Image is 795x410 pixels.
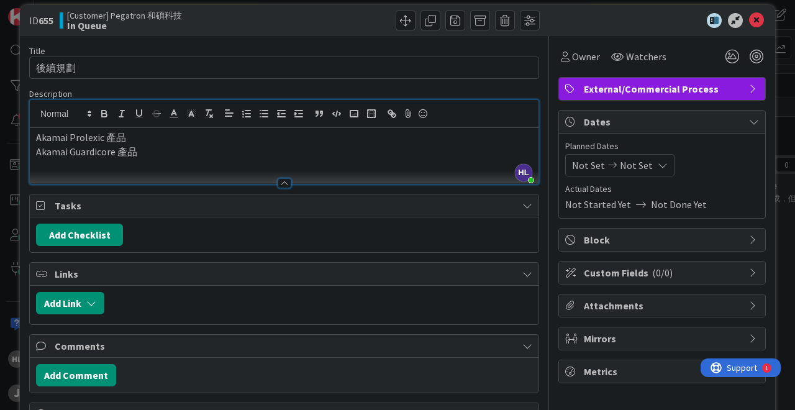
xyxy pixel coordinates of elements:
[652,266,673,279] span: ( 0/0 )
[584,364,743,379] span: Metrics
[55,198,516,213] span: Tasks
[584,81,743,96] span: External/Commercial Process
[620,158,653,173] span: Not Set
[67,20,182,30] b: In Queue
[565,183,759,196] span: Actual Dates
[29,57,539,79] input: type card name here...
[65,5,68,15] div: 1
[565,197,631,212] span: Not Started Yet
[584,331,743,346] span: Mirrors
[26,2,57,17] span: Support
[36,224,123,246] button: Add Checklist
[36,145,532,159] p: Akamai Guardicore 產品
[584,265,743,280] span: Custom Fields
[39,14,53,27] b: 655
[584,114,743,129] span: Dates
[651,197,707,212] span: Not Done Yet
[584,232,743,247] span: Block
[29,45,45,57] label: Title
[67,11,182,20] span: [Customer] Pegatron 和碩科技
[515,164,532,181] span: HL
[36,292,104,314] button: Add Link
[36,364,116,386] button: Add Comment
[572,49,600,64] span: Owner
[36,130,532,145] p: Akamai Prolexic 產品
[55,339,516,353] span: Comments
[29,13,53,28] span: ID
[565,140,759,153] span: Planned Dates
[572,158,605,173] span: Not Set
[55,266,516,281] span: Links
[584,298,743,313] span: Attachments
[29,88,72,99] span: Description
[626,49,666,64] span: Watchers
